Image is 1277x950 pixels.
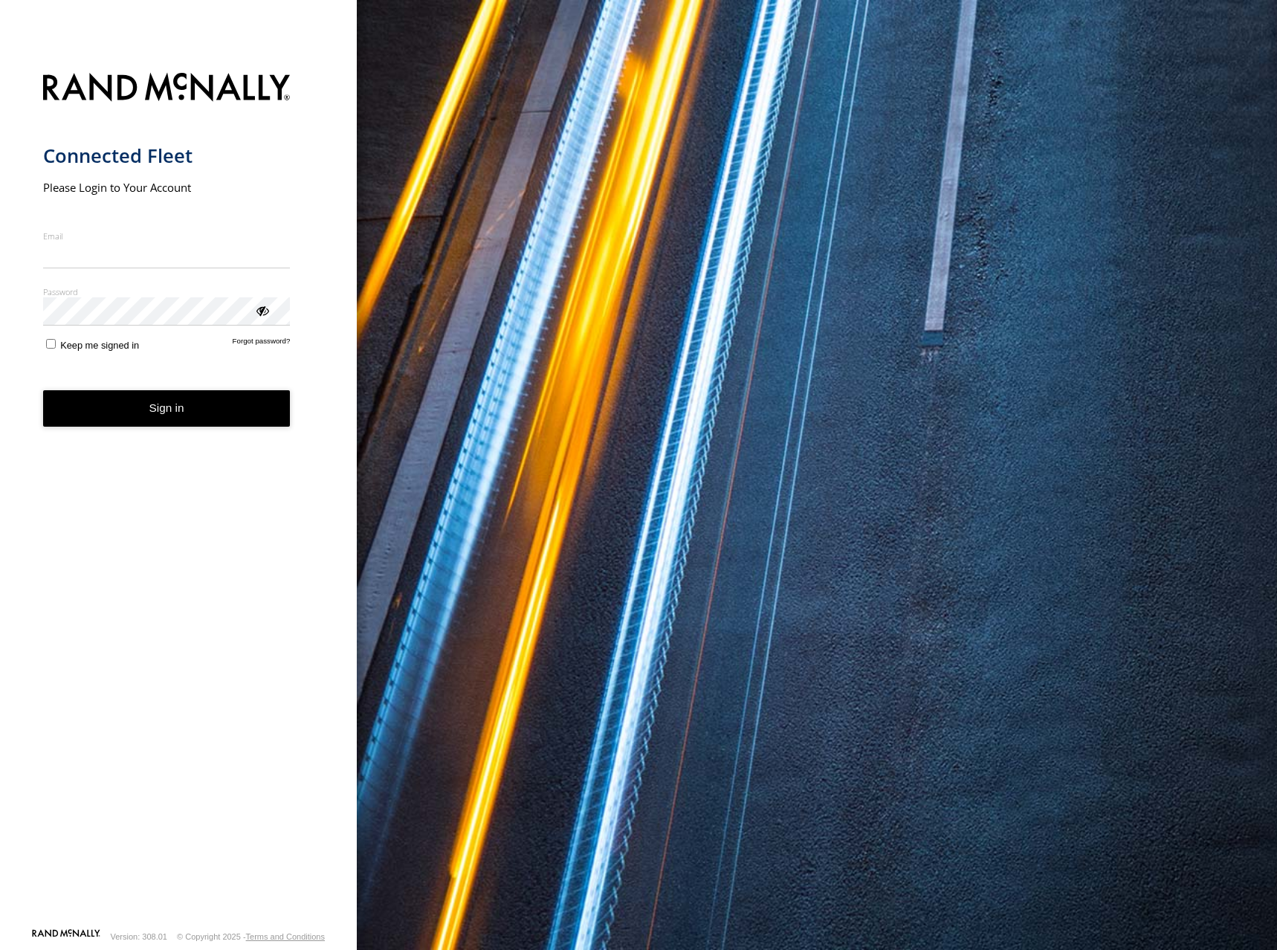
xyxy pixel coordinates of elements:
[43,230,291,242] label: Email
[246,932,325,941] a: Terms and Conditions
[43,143,291,168] h1: Connected Fleet
[43,70,291,108] img: Rand McNally
[43,390,291,427] button: Sign in
[60,340,139,351] span: Keep me signed in
[254,303,269,317] div: ViewPassword
[233,337,291,351] a: Forgot password?
[43,64,314,928] form: main
[46,339,56,349] input: Keep me signed in
[177,932,325,941] div: © Copyright 2025 -
[43,286,291,297] label: Password
[111,932,167,941] div: Version: 308.01
[32,929,100,944] a: Visit our Website
[43,180,291,195] h2: Please Login to Your Account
